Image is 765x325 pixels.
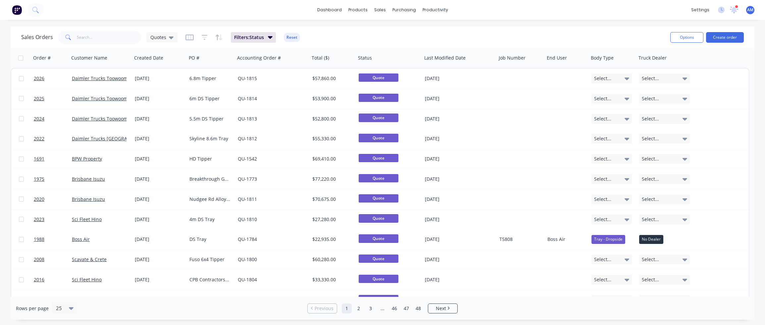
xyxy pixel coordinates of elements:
[312,196,351,203] div: $70,675.00
[389,5,419,15] div: purchasing
[642,156,659,162] span: Select...
[425,216,494,223] div: [DATE]
[499,55,526,61] div: Job Number
[34,109,72,129] a: 2024
[34,209,72,229] a: 2023
[425,116,494,122] div: [DATE]
[425,75,494,82] div: [DATE]
[238,236,257,242] a: QU-1784
[358,55,372,61] div: Status
[366,303,376,313] a: Page 3
[312,276,351,283] div: $33,330.00
[135,256,184,263] div: [DATE]
[231,32,276,43] button: Filters:Status
[591,55,614,61] div: Body Type
[134,55,163,61] div: Created Date
[312,256,351,263] div: $60,280.00
[359,114,398,122] span: Quote
[547,236,584,243] div: Boss Air
[34,216,44,223] span: 2023
[642,276,659,283] span: Select...
[591,235,625,244] div: Tray - Dropside
[312,75,351,82] div: $57,860.00
[21,34,53,40] h1: Sales Orders
[34,229,72,249] a: 1988
[238,156,257,162] a: QU-1542
[135,156,184,162] div: [DATE]
[413,303,423,313] a: Page 48
[594,256,611,263] span: Select...
[72,297,102,303] a: Sci Fleet Hino
[345,5,371,15] div: products
[34,156,44,162] span: 1691
[354,303,364,313] a: Page 2
[150,34,166,41] span: Quotes
[594,276,611,283] span: Select...
[238,216,257,222] a: QU-1810
[135,236,184,243] div: [DATE]
[135,116,184,122] div: [DATE]
[670,32,703,43] button: Options
[237,55,281,61] div: Accounting Order #
[71,55,107,61] div: Customer Name
[312,55,329,61] div: Total ($)
[594,75,611,82] span: Select...
[72,156,102,162] a: BPW Property
[425,297,494,303] div: [DATE]
[189,236,230,243] div: DS Tray
[359,154,398,162] span: Quote
[238,256,257,262] a: QU-1800
[135,95,184,102] div: [DATE]
[359,275,398,283] span: Quote
[77,31,141,44] input: Search...
[594,196,611,203] span: Select...
[34,236,44,243] span: 1988
[189,135,230,142] div: Skyline 8.6m Tray
[189,116,230,122] div: 5.5m DS Tipper
[359,214,398,222] span: Quote
[238,297,257,303] a: QU-1809
[378,303,387,313] a: Jump forward
[72,75,133,81] a: Daimler Trucks Toowoomba
[312,176,351,182] div: $77,220.00
[638,55,667,61] div: Truck Dealer
[238,75,257,81] a: QU-1815
[34,270,72,290] a: 2016
[425,236,494,243] div: [DATE]
[238,135,257,142] a: QU-1812
[424,55,466,61] div: Last Modified Date
[639,235,663,244] div: No Dealer
[359,134,398,142] span: Quote
[34,176,44,182] span: 1975
[688,5,713,15] div: settings
[425,196,494,203] div: [DATE]
[72,95,133,102] a: Daimler Trucks Toowoomba
[315,305,333,312] span: Previous
[34,95,44,102] span: 2025
[419,5,451,15] div: productivity
[189,75,230,82] div: 6.8m Tipper
[642,297,659,303] span: Select...
[34,250,72,269] a: 2008
[135,176,184,182] div: [DATE]
[425,256,494,263] div: [DATE]
[34,69,72,88] a: 2026
[33,55,51,61] div: Order #
[34,89,72,109] a: 2025
[594,176,611,182] span: Select...
[642,116,659,122] span: Select...
[312,216,351,223] div: $27,280.00
[747,7,753,13] span: AM
[34,75,44,82] span: 2026
[34,196,44,203] span: 2020
[594,95,611,102] span: Select...
[189,297,230,303] div: Monadelphous Tipper
[642,75,659,82] span: Select...
[34,256,44,263] span: 2008
[34,129,72,149] a: 2022
[359,194,398,203] span: Quote
[425,135,494,142] div: [DATE]
[72,176,105,182] a: Brisbane Isuzu
[312,95,351,102] div: $53,900.00
[389,303,399,313] a: Page 46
